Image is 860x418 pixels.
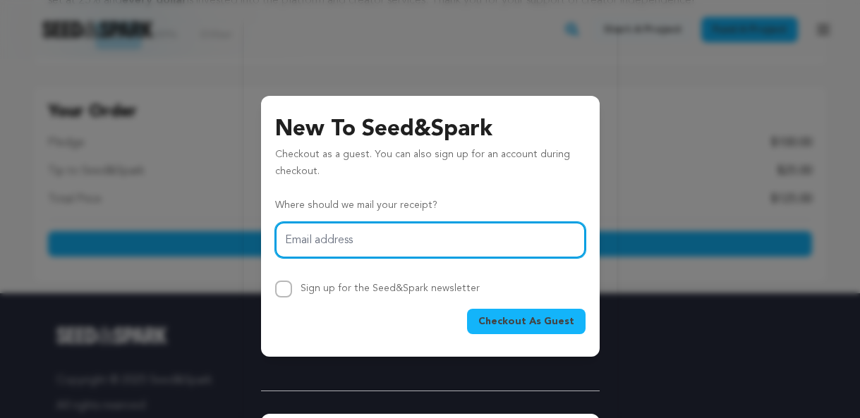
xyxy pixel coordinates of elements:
[275,113,586,147] h3: New To Seed&Spark
[301,283,480,293] label: Sign up for the Seed&Spark newsletter
[467,309,586,334] button: Checkout As Guest
[275,222,586,258] input: Email address
[275,197,586,214] p: Where should we mail your receipt?
[478,314,574,328] span: Checkout As Guest
[275,147,586,186] p: Checkout as a guest. You can also sign up for an account during checkout.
